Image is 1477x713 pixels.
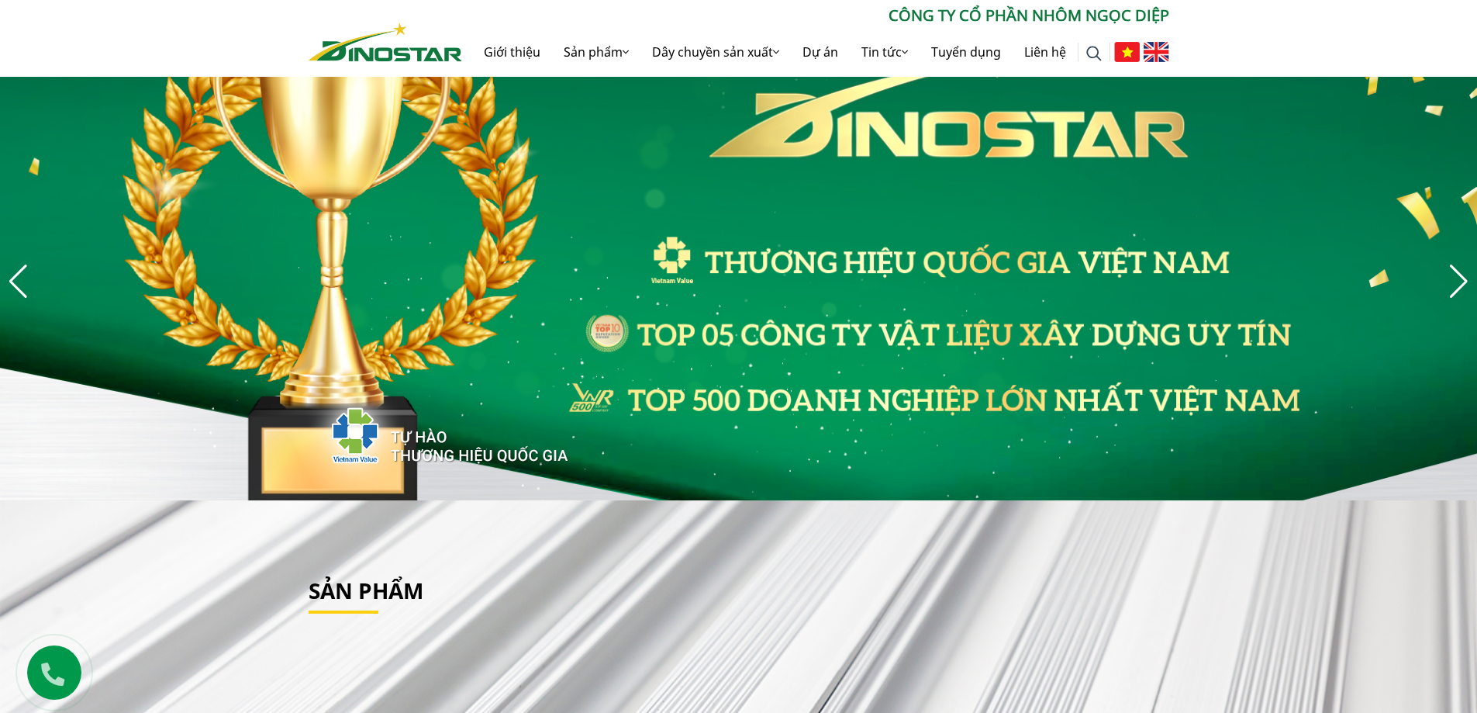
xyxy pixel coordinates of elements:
[920,27,1013,77] a: Tuyển dụng
[850,27,920,77] a: Tin tức
[552,27,640,77] a: Sản phẩm
[1086,46,1102,61] img: search
[309,576,423,605] a: Sản phẩm
[1013,27,1078,77] a: Liên hệ
[462,4,1169,27] p: CÔNG TY CỔ PHẦN NHÔM NGỌC DIỆP
[472,27,552,77] a: Giới thiệu
[1114,42,1140,62] img: Tiếng Việt
[8,265,29,299] div: Previous slide
[1448,265,1469,299] div: Next slide
[285,379,571,485] img: thqg
[640,27,791,77] a: Dây chuyền sản xuất
[309,22,462,61] img: Nhôm Dinostar
[791,27,850,77] a: Dự án
[1144,42,1169,62] img: English
[309,19,462,61] a: Nhôm Dinostar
